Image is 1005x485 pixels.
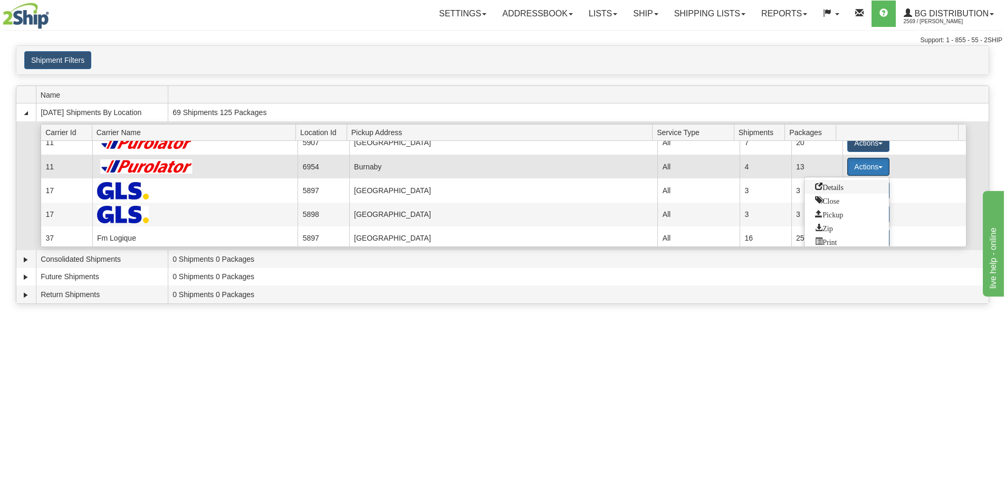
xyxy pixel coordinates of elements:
[657,178,740,202] td: All
[740,155,791,178] td: 4
[97,159,197,174] img: Purolator
[791,178,843,202] td: 3
[896,1,1002,27] a: BG Distribution 2569 / [PERSON_NAME]
[739,124,785,140] span: Shipments
[847,158,889,176] button: Actions
[298,155,349,178] td: 6954
[298,178,349,202] td: 5897
[41,155,92,178] td: 11
[349,178,658,202] td: [GEOGRAPHIC_DATA]
[168,250,989,268] td: 0 Shipments 0 Packages
[300,124,347,140] span: Location Id
[21,254,31,265] a: Expand
[3,3,49,29] img: logo2569.jpg
[815,224,832,231] span: Zip
[92,226,298,250] td: Fm Logique
[168,268,989,286] td: 0 Shipments 0 Packages
[36,268,168,286] td: Future Shipments
[912,9,989,18] span: BG Distribution
[97,136,197,150] img: Purolator
[815,183,844,190] span: Details
[349,226,658,250] td: [GEOGRAPHIC_DATA]
[805,194,889,207] a: Close this group
[298,203,349,226] td: 5898
[791,155,843,178] td: 13
[740,131,791,155] td: 7
[431,1,494,27] a: Settings
[41,226,92,250] td: 37
[791,131,843,155] td: 20
[3,36,1002,45] div: Support: 1 - 855 - 55 - 2SHIP
[24,51,91,69] button: Shipment Filters
[41,87,168,103] span: Name
[45,124,92,140] span: Carrier Id
[753,1,815,27] a: Reports
[36,250,168,268] td: Consolidated Shipments
[791,226,843,250] td: 25
[805,180,889,194] a: Go to Details view
[791,203,843,226] td: 3
[657,124,734,140] span: Service Type
[581,1,625,27] a: Lists
[349,131,658,155] td: [GEOGRAPHIC_DATA]
[847,134,889,152] button: Actions
[21,272,31,282] a: Expand
[657,203,740,226] td: All
[740,226,791,250] td: 16
[21,108,31,118] a: Collapse
[8,6,98,19] div: live help - online
[657,131,740,155] td: All
[21,290,31,300] a: Expand
[494,1,581,27] a: Addressbook
[805,235,889,249] a: Print or Download All Shipping Documents in one file
[805,207,889,221] a: Request a carrier pickup
[625,1,666,27] a: Ship
[36,103,168,121] td: [DATE] Shipments By Location
[168,103,989,121] td: 69 Shipments 125 Packages
[657,155,740,178] td: All
[298,131,349,155] td: 5907
[740,203,791,226] td: 3
[904,16,983,27] span: 2569 / [PERSON_NAME]
[298,226,349,250] td: 5897
[41,203,92,226] td: 17
[168,286,989,303] td: 0 Shipments 0 Packages
[815,210,843,217] span: Pickup
[740,178,791,202] td: 3
[41,178,92,202] td: 17
[41,131,92,155] td: 11
[657,226,740,250] td: All
[349,203,658,226] td: [GEOGRAPHIC_DATA]
[36,286,168,303] td: Return Shipments
[97,182,149,199] img: GLS Canada
[97,124,296,140] span: Carrier Name
[815,237,837,245] span: Print
[351,124,653,140] span: Pickup Address
[815,196,839,204] span: Close
[349,155,658,178] td: Burnaby
[981,188,1004,296] iframe: chat widget
[666,1,753,27] a: Shipping lists
[789,124,836,140] span: Packages
[805,221,889,235] a: Zip and Download All Shipping Documents
[97,206,149,223] img: GLS Canada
